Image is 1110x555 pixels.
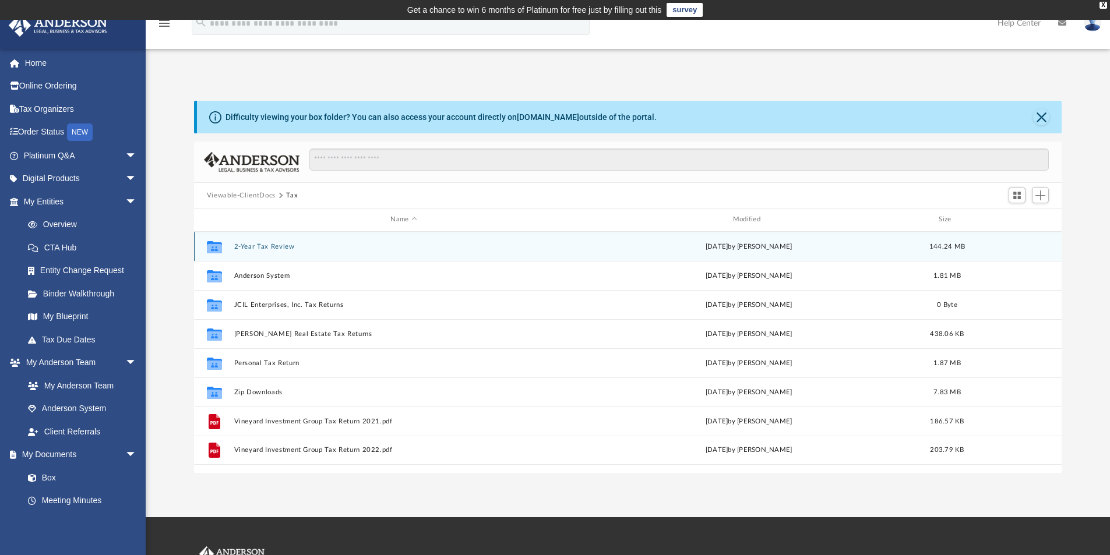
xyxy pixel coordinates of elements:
[579,445,918,455] div: [DATE] by [PERSON_NAME]
[579,416,918,426] div: [DATE] by [PERSON_NAME]
[937,301,957,307] span: 0 Byte
[579,214,919,225] div: Modified
[234,446,573,454] button: Vineyard Investment Group Tax Return 2022.pdf
[8,443,149,466] a: My Documentsarrow_drop_down
[16,305,149,328] a: My Blueprint
[234,359,573,367] button: Personal Tax Return
[234,243,573,250] button: 2-Year Tax Review
[286,190,298,201] button: Tax
[8,51,154,75] a: Home
[1100,2,1107,9] div: close
[234,330,573,338] button: [PERSON_NAME] Real Estate Tax Returns
[157,22,171,30] a: menu
[199,214,228,225] div: id
[207,190,276,201] button: Viewable-ClientDocs
[16,397,149,420] a: Anderson System
[234,388,573,396] button: Zip Downloads
[157,16,171,30] i: menu
[1032,187,1049,203] button: Add
[407,3,662,17] div: Get a chance to win 6 months of Platinum for free just by filling out this
[125,443,149,467] span: arrow_drop_down
[8,97,154,121] a: Tax Organizers
[1009,187,1026,203] button: Switch to Grid View
[8,75,154,98] a: Online Ordering
[233,214,573,225] div: Name
[16,512,143,535] a: Forms Library
[933,388,961,395] span: 7.83 MB
[579,358,918,368] div: [DATE] by [PERSON_NAME]
[579,270,918,281] div: [DATE] by [PERSON_NAME]
[924,214,970,225] div: Size
[234,301,573,309] button: JCIL Enterprises, Inc. Tax Returns
[579,241,918,252] div: [DATE] by [PERSON_NAME]
[16,236,154,259] a: CTA Hub
[234,418,573,425] button: Vineyard Investment Group Tax Return 2021.pdf
[16,259,154,282] a: Entity Change Request
[16,466,143,489] a: Box
[933,272,961,278] span: 1.81 MB
[667,3,703,17] a: survey
[16,213,154,236] a: Overview
[16,374,143,397] a: My Anderson Team
[8,351,149,374] a: My Anderson Teamarrow_drop_down
[8,121,154,144] a: Order StatusNEW
[517,112,579,122] a: [DOMAIN_NAME]
[579,387,918,397] div: [DATE] by [PERSON_NAME]
[1084,15,1101,31] img: User Pic
[16,328,154,351] a: Tax Due Dates
[5,14,111,37] img: Anderson Advisors Platinum Portal
[67,123,93,141] div: NEW
[8,144,154,167] a: Platinum Q&Aarrow_drop_down
[125,351,149,375] span: arrow_drop_down
[579,299,918,310] div: [DATE] by [PERSON_NAME]
[8,190,154,213] a: My Entitiesarrow_drop_down
[930,330,964,337] span: 438.06 KB
[225,111,657,123] div: Difficulty viewing your box folder? You can also access your account directly on outside of the p...
[933,359,961,366] span: 1.87 MB
[125,167,149,191] span: arrow_drop_down
[930,447,964,453] span: 203.79 KB
[16,489,149,512] a: Meeting Minutes
[195,16,207,29] i: search
[1033,109,1049,125] button: Close
[975,214,1057,225] div: id
[930,418,964,424] span: 186.57 KB
[125,190,149,214] span: arrow_drop_down
[194,232,1062,473] div: grid
[16,282,154,305] a: Binder Walkthrough
[929,243,965,249] span: 144.24 MB
[234,272,573,280] button: Anderson System
[8,167,154,190] a: Digital Productsarrow_drop_down
[579,328,918,339] div: [DATE] by [PERSON_NAME]
[309,149,1049,171] input: Search files and folders
[16,420,149,443] a: Client Referrals
[125,144,149,168] span: arrow_drop_down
